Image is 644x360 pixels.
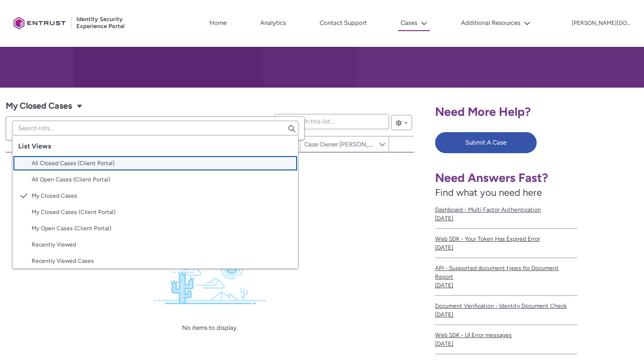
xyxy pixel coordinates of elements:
button: Select a List View: Cases [74,100,85,112]
p: [PERSON_NAME][DOMAIN_NAME] [572,20,634,27]
lightning-formatted-date-time: [DATE] [435,215,453,222]
a: Analytics, opens in new tab [258,16,288,30]
h1: Need Answers Fast? [435,170,577,185]
a: Document Verification - Identity Document Check[DATE] [435,296,577,325]
button: User Profile anthony.love [571,18,634,27]
lightning-formatted-date-time: [DATE] [435,340,453,347]
lightning-formatted-date-time: [DATE] [435,282,453,289]
span: Find what you need here [435,187,542,198]
span: My Closed Cases [6,99,72,114]
span: Web SDK - Your Token Has Expired Error [435,235,577,243]
a: Web SDK - UI Error messages[DATE] [435,325,577,354]
button: List View Controls [391,115,412,130]
lightning-formatted-date-time: [DATE] [435,244,453,251]
span: No items to display. [182,324,238,331]
a: Case Owner [PERSON_NAME] [300,136,379,152]
input: Search this list... [274,114,389,129]
span: Dashboard - Multi Factor Authentication [435,205,577,214]
a: Web SDK - Your Token Has Expired Error[DATE] [435,229,577,258]
a: Home [207,16,229,30]
span: API - Supported document types for Document Report [435,264,577,281]
span: Need More Help? [435,104,531,119]
a: API - Supported document types for Document Report[DATE] [435,258,577,296]
span: Web SDK - UI Error messages [435,331,577,339]
span: Document Verification - Identity Document Check [435,302,577,310]
button: Cases [398,16,430,31]
button: Submit A Case [435,132,537,153]
lightning-formatted-date-time: [DATE] [435,311,453,318]
a: Dashboard - Multi Factor Authentication[DATE] [435,200,577,229]
table: My Closed Cases [6,152,414,153]
button: Additional Resources [459,16,533,30]
a: Contact Support [317,16,369,30]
